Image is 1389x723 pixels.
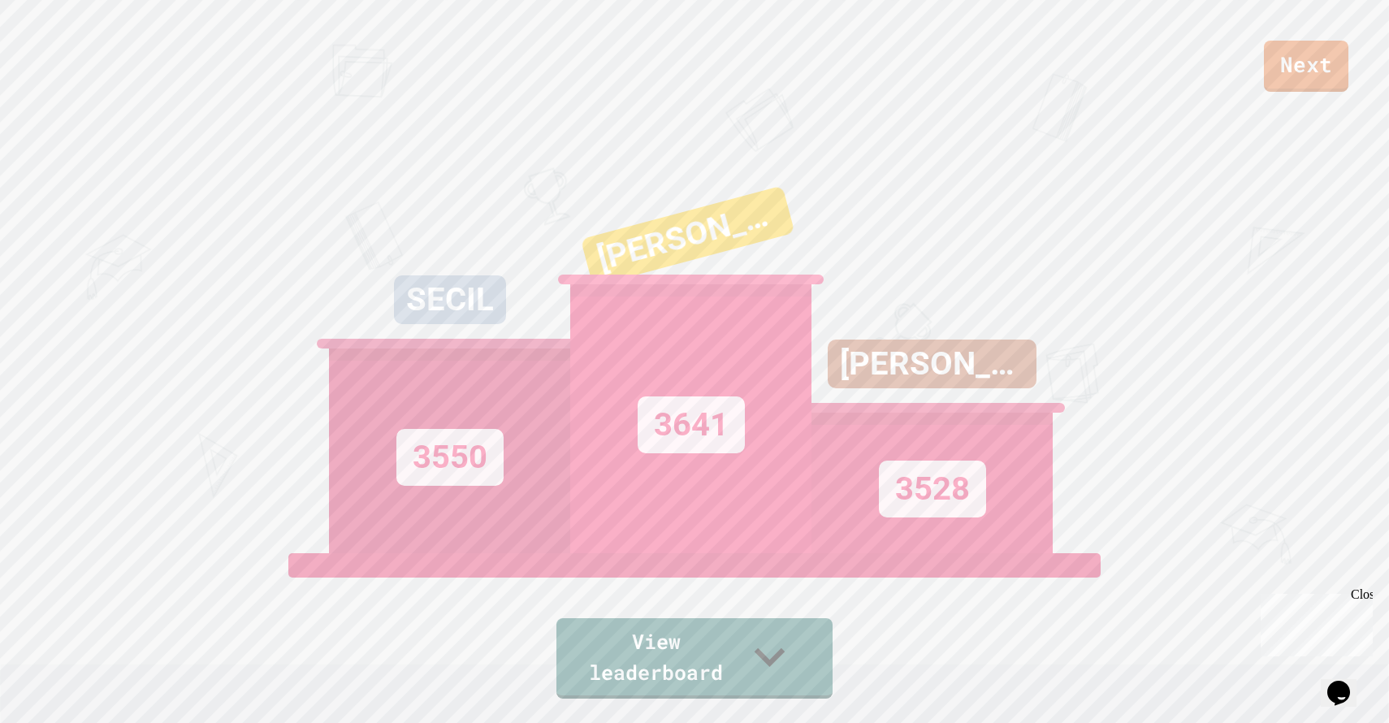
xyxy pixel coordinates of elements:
div: 3550 [396,429,504,486]
a: View leaderboard [556,618,833,699]
div: Chat with us now!Close [6,6,112,103]
div: [PERSON_NAME] [828,340,1036,388]
div: 3641 [638,396,745,453]
div: [PERSON_NAME] [581,185,795,286]
a: Next [1264,41,1348,92]
iframe: chat widget [1321,658,1373,707]
div: SECIL [394,275,506,324]
iframe: chat widget [1254,587,1373,656]
div: 3528 [879,461,986,517]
